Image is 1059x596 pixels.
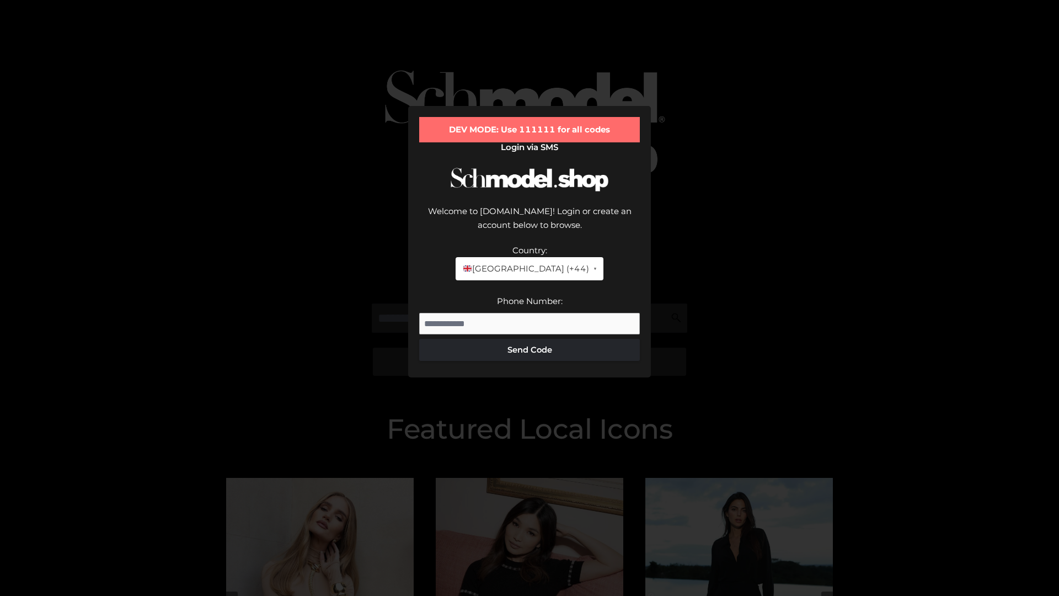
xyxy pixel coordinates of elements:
button: Send Code [419,339,640,361]
h2: Login via SMS [419,142,640,152]
label: Phone Number: [497,296,563,306]
span: [GEOGRAPHIC_DATA] (+44) [462,262,589,276]
label: Country: [512,245,547,256]
img: 🇬🇧 [463,264,472,273]
div: DEV MODE: Use 111111 for all codes [419,117,640,142]
div: Welcome to [DOMAIN_NAME]! Login or create an account below to browse. [419,204,640,243]
img: Schmodel Logo [447,158,612,201]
